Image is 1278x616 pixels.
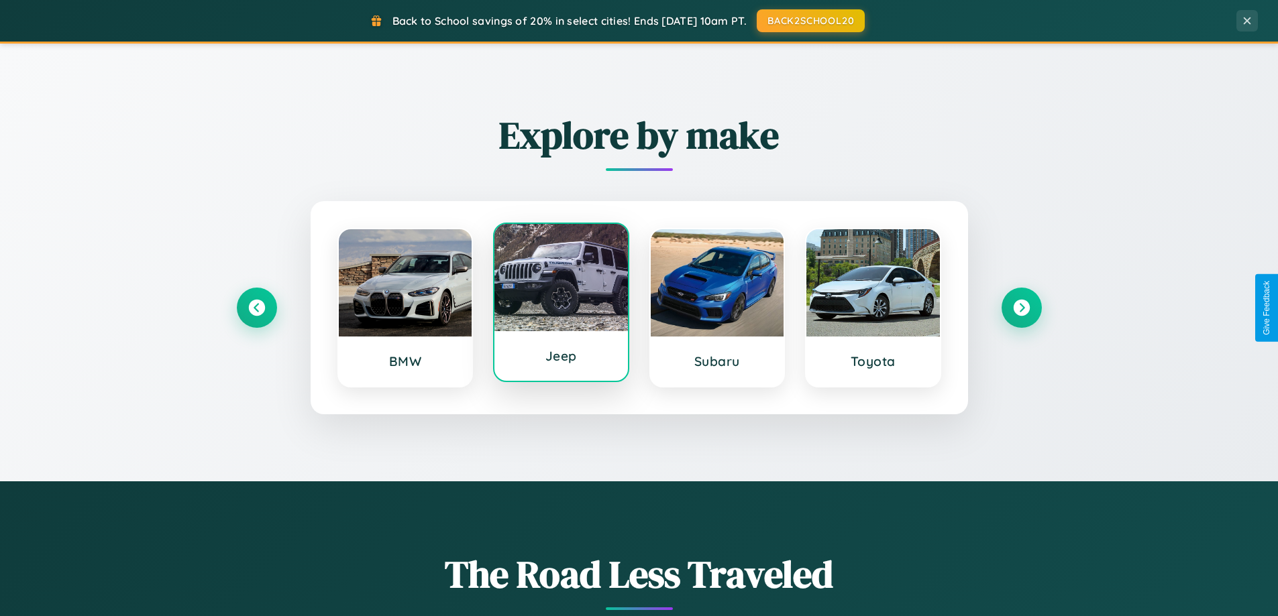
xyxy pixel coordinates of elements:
div: Give Feedback [1262,281,1271,335]
h3: BMW [352,353,459,369]
h3: Jeep [508,348,615,364]
span: Back to School savings of 20% in select cities! Ends [DATE] 10am PT. [392,14,747,27]
h3: Subaru [664,353,771,369]
button: BACK2SCHOOL20 [757,9,865,32]
h2: Explore by make [237,109,1042,161]
h1: The Road Less Traveled [237,548,1042,600]
h3: Toyota [820,353,926,369]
